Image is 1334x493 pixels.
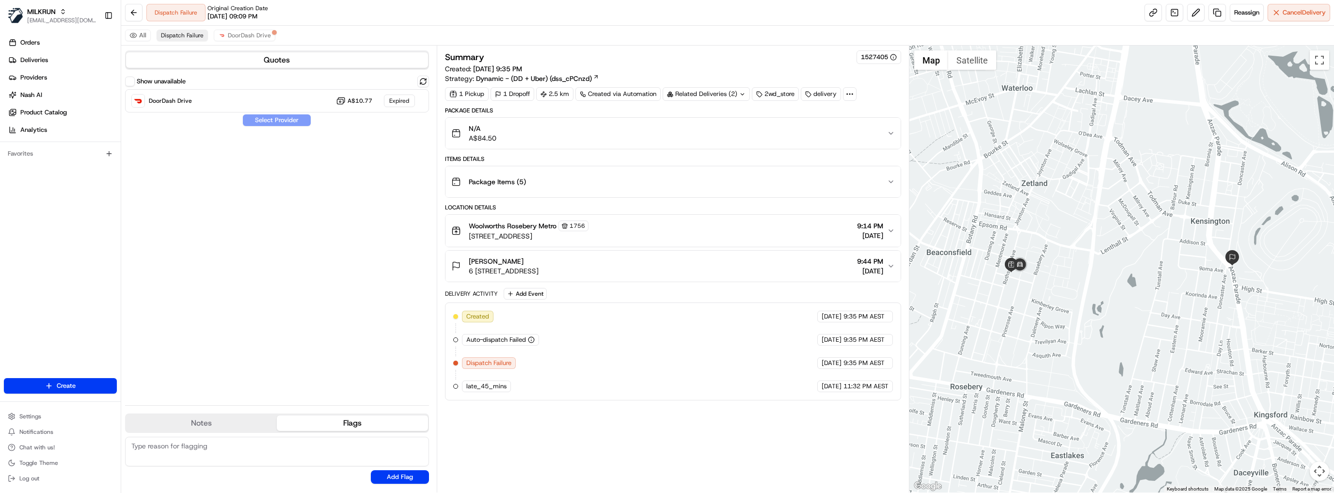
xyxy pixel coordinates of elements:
button: Show satellite imagery [948,50,996,70]
span: DoorDash Drive [149,97,192,105]
a: Open this area in Google Maps (opens a new window) [912,480,944,493]
label: Show unavailable [137,77,186,86]
span: 1756 [570,222,585,230]
span: late_45_mins [466,382,507,391]
button: All [125,30,151,41]
span: Analytics [20,126,47,134]
div: Items Details [445,155,902,163]
button: Woolworths Rosebery Metro1756[STREET_ADDRESS]9:14 PM[DATE] [445,215,901,247]
span: 9:44 PM [857,256,883,266]
span: Product Catalog [20,108,67,117]
span: [DATE] 9:35 PM [473,64,522,73]
span: Reassign [1234,8,1259,17]
span: Package Items ( 5 ) [469,177,526,187]
span: Toggle Theme [19,459,58,467]
button: Settings [4,410,117,423]
a: Product Catalog [4,105,121,120]
a: Orders [4,35,121,50]
span: [DATE] [822,382,842,391]
a: Deliveries [4,52,121,68]
div: delivery [801,87,841,101]
button: Create [4,378,117,394]
img: DoorDash Drive [132,95,144,107]
span: Dispatch Failure [466,359,511,367]
span: Woolworths Rosebery Metro [469,221,556,231]
a: Created via Automation [575,87,661,101]
button: Notes [126,415,277,431]
button: Add Flag [371,470,429,484]
button: DoorDash Drive [214,30,275,41]
span: 9:35 PM AEST [843,359,885,367]
button: Flags [277,415,428,431]
span: [PERSON_NAME] [469,256,524,266]
button: Reassign [1230,4,1264,21]
span: Created [466,312,489,321]
button: Dispatch Failure [157,30,208,41]
a: Providers [4,70,121,85]
a: Dynamic - (DD + Uber) (dss_cPCnzd) [476,74,599,83]
span: Deliveries [20,56,48,64]
button: CancelDelivery [1268,4,1330,21]
button: Package Items (5) [445,166,901,197]
div: Delivery Activity [445,290,498,298]
div: 2wd_store [752,87,799,101]
button: A$10.77 [336,96,372,106]
button: Add Event [504,288,547,300]
div: Expired [384,95,415,107]
span: [DATE] [822,359,842,367]
button: Keyboard shortcuts [1167,486,1208,493]
span: Create [57,382,76,390]
div: Location Details [445,204,902,211]
span: A$10.77 [348,97,372,105]
span: Chat with us! [19,444,55,451]
button: Log out [4,472,117,485]
button: MILKRUN [27,7,56,16]
span: N/A [469,124,496,133]
a: Nash AI [4,87,121,103]
span: Log out [19,475,39,482]
span: Nash AI [20,91,42,99]
img: MILKRUN [8,8,23,23]
button: [EMAIL_ADDRESS][DOMAIN_NAME] [27,16,96,24]
span: Providers [20,73,47,82]
span: [DATE] [822,312,842,321]
span: [DATE] [857,266,883,276]
button: Notifications [4,425,117,439]
span: [DATE] 09:09 PM [207,12,257,21]
a: Report a map error [1292,486,1331,492]
button: Chat with us! [4,441,117,454]
span: [DATE] [857,231,883,240]
button: 1527405 [861,53,897,62]
button: MILKRUNMILKRUN[EMAIL_ADDRESS][DOMAIN_NAME] [4,4,100,27]
span: Orders [20,38,40,47]
span: Original Creation Date [207,4,268,12]
div: Related Deliveries (2) [663,87,750,101]
div: 1 Dropoff [491,87,534,101]
span: A$84.50 [469,133,496,143]
a: Terms [1273,486,1286,492]
span: Dispatch Failure [161,32,204,39]
div: 2.5 km [536,87,573,101]
a: Analytics [4,122,121,138]
span: 9:14 PM [857,221,883,231]
button: [PERSON_NAME]6 [STREET_ADDRESS]9:44 PM[DATE] [445,251,901,282]
span: 11:32 PM AEST [843,382,889,391]
button: Quotes [126,52,428,68]
button: Toggle Theme [4,456,117,470]
span: 6 [STREET_ADDRESS] [469,266,539,276]
div: Package Details [445,107,902,114]
span: DoorDash Drive [228,32,271,39]
span: Map data ©2025 Google [1214,486,1267,492]
span: 9:35 PM AEST [843,335,885,344]
div: Favorites [4,146,117,161]
button: Map camera controls [1310,461,1329,481]
span: [STREET_ADDRESS] [469,231,588,241]
span: Dynamic - (DD + Uber) (dss_cPCnzd) [476,74,592,83]
span: [DATE] [822,335,842,344]
button: Toggle fullscreen view [1310,50,1329,70]
span: Cancel Delivery [1283,8,1326,17]
h3: Summary [445,53,484,62]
